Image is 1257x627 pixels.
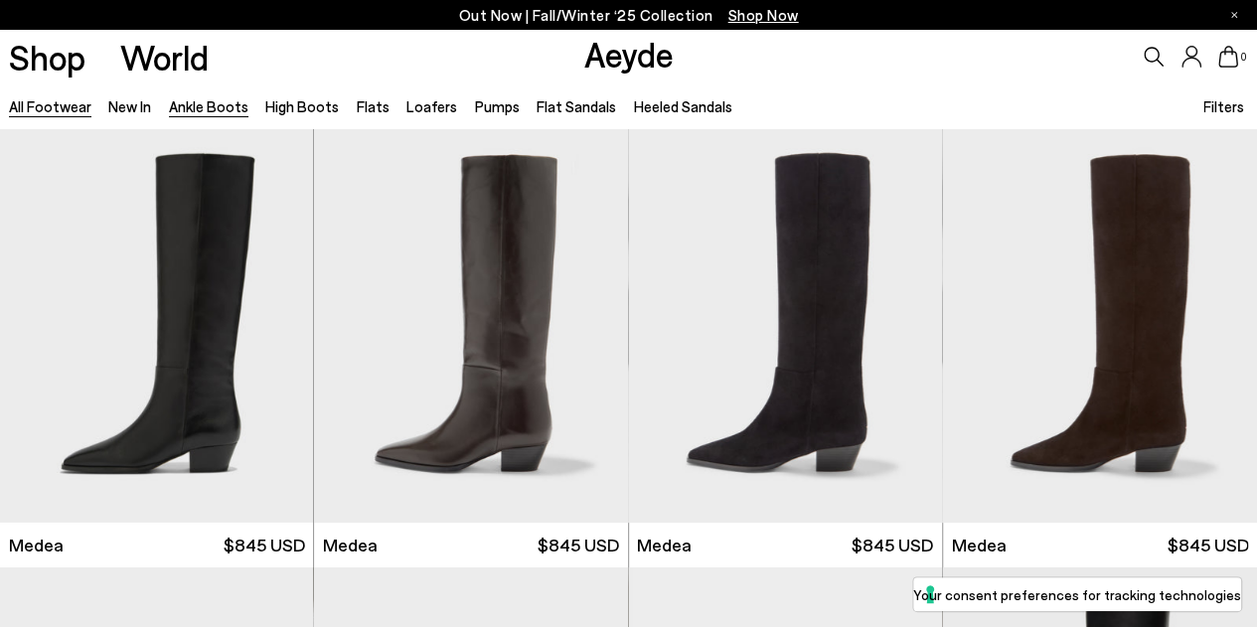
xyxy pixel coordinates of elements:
[323,533,378,557] span: Medea
[538,533,619,557] span: $845 USD
[357,97,390,115] a: Flats
[1203,97,1244,115] span: Filters
[1167,533,1248,557] span: $845 USD
[728,6,799,24] span: Navigate to /collections/new-in
[314,128,627,523] img: Medea Knee-High Boots
[537,97,616,115] a: Flat Sandals
[629,523,942,567] a: Medea $845 USD
[637,533,692,557] span: Medea
[951,533,1006,557] span: Medea
[265,97,339,115] a: High Boots
[1238,52,1248,63] span: 0
[108,97,151,115] a: New In
[1218,46,1238,68] a: 0
[913,577,1241,611] button: Your consent preferences for tracking technologies
[852,533,933,557] span: $845 USD
[583,33,673,75] a: Aeyde
[913,584,1241,605] label: Your consent preferences for tracking technologies
[943,523,1257,567] a: Medea $845 USD
[943,128,1257,523] img: Medea Suede Knee-High Boots
[633,97,731,115] a: Heeled Sandals
[169,97,248,115] a: Ankle Boots
[459,3,799,28] p: Out Now | Fall/Winter ‘25 Collection
[120,40,209,75] a: World
[9,40,85,75] a: Shop
[224,533,305,557] span: $845 USD
[314,523,627,567] a: Medea $845 USD
[9,97,91,115] a: All Footwear
[406,97,457,115] a: Loafers
[9,533,64,557] span: Medea
[629,128,942,523] img: Medea Suede Knee-High Boots
[474,97,519,115] a: Pumps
